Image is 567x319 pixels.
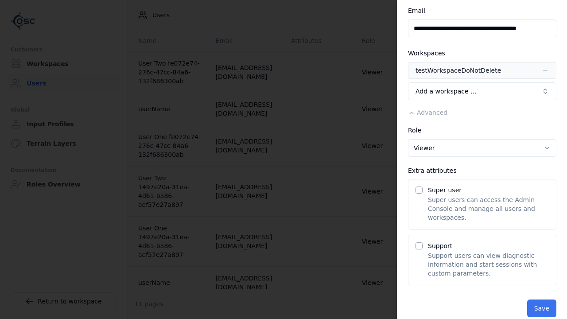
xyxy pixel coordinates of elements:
[428,251,549,278] p: Support users can view diagnostic information and start sessions with custom parameters.
[527,300,556,317] button: Save
[408,108,447,117] button: Advanced
[408,167,556,174] div: Extra attributes
[408,7,425,14] label: Email
[416,66,501,75] div: testWorkspaceDoNotDelete
[408,50,445,57] label: Workspaces
[428,187,462,194] label: Super user
[416,87,477,96] span: Add a workspace …
[428,195,549,222] p: Super users can access the Admin Console and manage all users and workspaces.
[408,127,421,134] label: Role
[428,242,452,249] label: Support
[417,109,447,116] span: Advanced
